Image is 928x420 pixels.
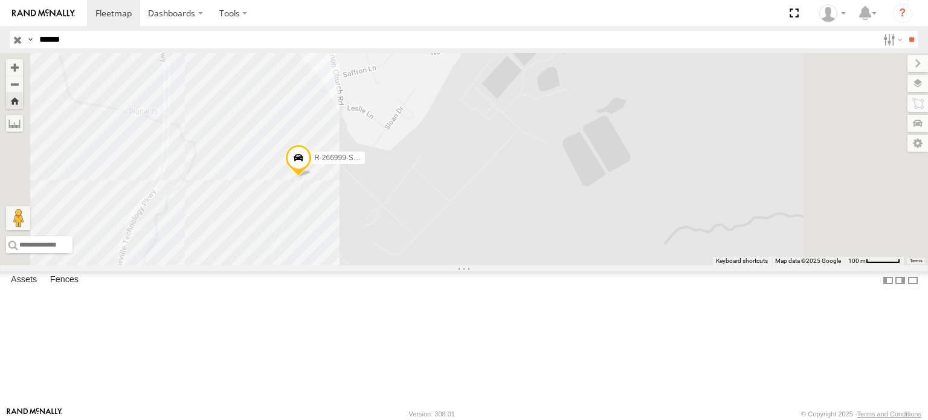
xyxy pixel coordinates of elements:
[907,135,928,152] label: Map Settings
[801,410,921,418] div: © Copyright 2025 -
[893,4,912,23] i: ?
[314,153,368,162] span: R-266999-Swing
[409,410,455,418] div: Version: 308.01
[6,76,23,92] button: Zoom out
[6,206,30,230] button: Drag Pegman onto the map to open Street View
[894,271,906,289] label: Dock Summary Table to the Right
[775,257,841,264] span: Map data ©2025 Google
[910,259,923,263] a: Terms (opens in new tab)
[845,257,904,265] button: Map Scale: 100 m per 53 pixels
[25,31,35,48] label: Search Query
[878,31,904,48] label: Search Filter Options
[7,408,62,420] a: Visit our Website
[815,4,850,22] div: Courtney Crawford
[882,271,894,289] label: Dock Summary Table to the Left
[6,115,23,132] label: Measure
[848,257,866,264] span: 100 m
[5,272,43,289] label: Assets
[6,92,23,109] button: Zoom Home
[907,271,919,289] label: Hide Summary Table
[6,59,23,76] button: Zoom in
[44,272,85,289] label: Fences
[857,410,921,418] a: Terms and Conditions
[12,9,75,18] img: rand-logo.svg
[716,257,768,265] button: Keyboard shortcuts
